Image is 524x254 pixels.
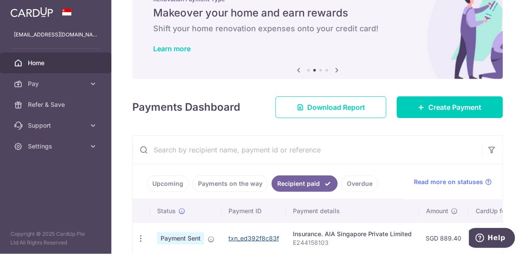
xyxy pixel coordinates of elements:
[414,178,492,186] a: Read more on statuses
[153,44,191,53] a: Learn more
[426,207,448,215] span: Amount
[28,121,85,130] span: Support
[414,178,484,186] span: Read more on statuses
[476,207,509,215] span: CardUp fee
[429,102,482,112] span: Create Payment
[28,142,85,151] span: Settings
[397,96,503,118] a: Create Payment
[28,79,85,88] span: Pay
[132,99,240,115] h4: Payments Dashboard
[192,175,268,192] a: Payments on the way
[293,238,412,247] p: E244158103
[153,23,482,34] h6: Shift your home renovation expenses onto your credit card!
[28,100,85,109] span: Refer & Save
[293,230,412,238] div: Insurance. AIA Singapore Private Limited
[419,222,469,254] td: SGD 889.40
[153,6,482,20] h5: Makeover your home and earn rewards
[14,30,97,39] p: [EMAIL_ADDRESS][DOMAIN_NAME]
[222,200,286,222] th: Payment ID
[275,96,386,118] a: Download Report
[286,200,419,222] th: Payment details
[147,175,189,192] a: Upcoming
[469,228,515,250] iframe: Opens a widget where you can find more information
[228,234,279,242] a: txn_ed392f8c83f
[28,59,85,67] span: Home
[157,232,204,244] span: Payment Sent
[133,136,482,164] input: Search by recipient name, payment id or reference
[341,175,378,192] a: Overdue
[10,7,53,17] img: CardUp
[272,175,338,192] a: Recipient paid
[157,207,176,215] span: Status
[307,102,365,112] span: Download Report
